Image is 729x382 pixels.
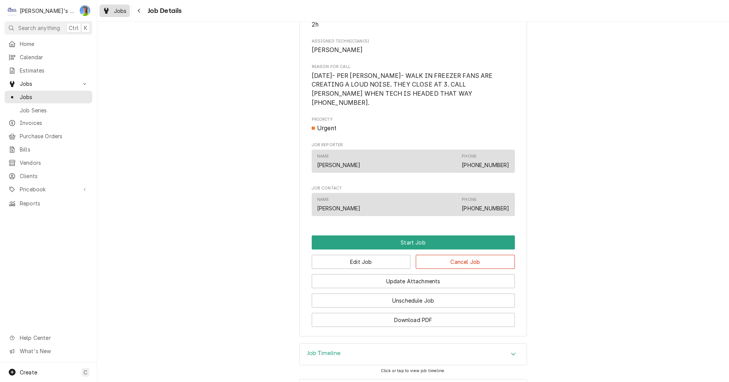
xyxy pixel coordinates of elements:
[5,143,92,156] a: Bills
[312,71,515,107] span: Reason For Call
[312,308,515,327] div: Button Group Row
[20,7,76,15] div: [PERSON_NAME]'s Refrigeration
[20,159,88,167] span: Vendors
[312,20,515,29] span: Estimated Job Duration
[317,197,329,203] div: Name
[5,130,92,142] a: Purchase Orders
[5,77,92,90] a: Go to Jobs
[300,344,527,365] div: Accordion Header
[7,5,17,16] div: Clay's Refrigeration's Avatar
[462,205,509,212] a: [PHONE_NUMBER]
[312,124,515,133] span: Priority
[462,153,509,169] div: Phone
[5,64,92,77] a: Estimates
[5,170,92,182] a: Clients
[317,204,361,212] div: [PERSON_NAME]
[317,197,361,212] div: Name
[20,145,88,153] span: Bills
[312,64,515,70] span: Reason For Call
[312,235,515,327] div: Button Group
[416,255,515,269] button: Cancel Job
[5,331,92,344] a: Go to Help Center
[312,294,515,308] button: Unschedule Job
[317,153,329,159] div: Name
[20,80,77,88] span: Jobs
[20,199,88,207] span: Reports
[312,255,411,269] button: Edit Job
[5,51,92,63] a: Calendar
[299,343,527,365] div: Job Timeline
[20,40,88,48] span: Home
[5,183,92,196] a: Go to Pricebook
[20,334,88,342] span: Help Center
[312,46,515,55] span: Assigned Technician(s)
[145,6,182,16] span: Job Details
[462,197,477,203] div: Phone
[317,161,361,169] div: [PERSON_NAME]
[312,117,515,133] div: Priority
[99,5,130,17] a: Jobs
[312,288,515,308] div: Button Group Row
[300,344,527,365] button: Accordion Details Expand Trigger
[5,104,92,117] a: Job Series
[312,193,515,219] div: Job Contact List
[312,313,515,327] button: Download PDF
[69,24,79,32] span: Ctrl
[84,368,87,376] span: C
[381,368,445,373] span: Click or tap to view job timeline.
[312,38,515,55] div: Assigned Technician(s)
[20,369,37,376] span: Create
[80,5,90,16] div: GA
[312,185,515,219] div: Job Contact
[7,5,17,16] div: C
[80,5,90,16] div: Greg Austin's Avatar
[312,142,515,148] span: Job Reporter
[5,345,92,357] a: Go to What's New
[312,142,515,176] div: Job Reporter
[312,150,515,173] div: Contact
[5,197,92,210] a: Reports
[317,153,361,169] div: Name
[5,21,92,35] button: Search anythingCtrlK
[20,66,88,74] span: Estimates
[5,38,92,50] a: Home
[312,185,515,191] span: Job Contact
[312,72,494,106] span: [DATE]- PER [PERSON_NAME]- WALK IN FREEZER FANS ARE CREATING A LOUD NOISE. THEY CLOSE AT 3. CALL ...
[312,269,515,288] div: Button Group Row
[18,24,60,32] span: Search anything
[307,350,341,357] h3: Job Timeline
[20,185,77,193] span: Pricebook
[462,197,509,212] div: Phone
[312,38,515,44] span: Assigned Technician(s)
[312,46,363,54] span: [PERSON_NAME]
[20,347,88,355] span: What's New
[312,150,515,176] div: Job Reporter List
[312,249,515,269] div: Button Group Row
[312,124,515,133] div: Urgent
[5,91,92,103] a: Jobs
[462,153,477,159] div: Phone
[20,106,88,114] span: Job Series
[20,93,88,101] span: Jobs
[84,24,87,32] span: K
[312,21,319,28] span: 2h
[20,172,88,180] span: Clients
[20,119,88,127] span: Invoices
[5,117,92,129] a: Invoices
[312,193,515,216] div: Contact
[133,5,145,17] button: Navigate back
[462,162,509,168] a: [PHONE_NUMBER]
[20,132,88,140] span: Purchase Orders
[20,53,88,61] span: Calendar
[312,235,515,249] div: Button Group Row
[5,156,92,169] a: Vendors
[312,64,515,107] div: Reason For Call
[312,274,515,288] button: Update Attachments
[114,7,127,15] span: Jobs
[312,235,515,249] button: Start Job
[312,117,515,123] span: Priority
